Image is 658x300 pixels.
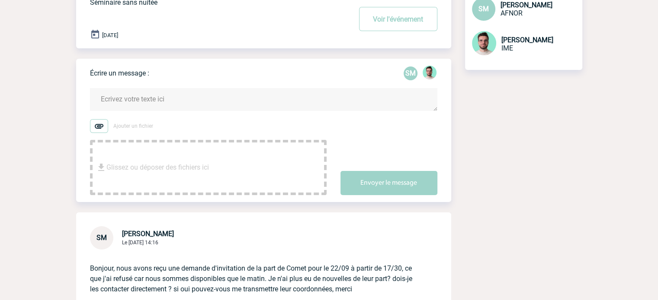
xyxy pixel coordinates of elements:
[501,36,553,44] span: [PERSON_NAME]
[404,66,417,80] div: Sylvia MARCET
[501,44,513,52] span: IME
[340,171,437,195] button: Envoyer le message
[96,234,107,242] span: SM
[423,66,437,81] div: Benjamin ROLAND
[122,240,158,246] span: Le [DATE] 14:16
[478,5,489,13] span: SM
[472,31,496,55] img: 121547-2.png
[501,9,523,17] span: AFNOR
[102,32,118,38] span: [DATE]
[122,230,174,238] span: [PERSON_NAME]
[359,7,437,31] button: Voir l'événement
[423,66,437,79] img: 121547-2.png
[90,69,149,77] p: Écrire un message :
[501,1,552,9] span: [PERSON_NAME]
[106,146,209,189] span: Glissez ou déposer des fichiers ici
[90,249,413,294] p: Bonjour, nous avons reçu une demande d'invitation de la part de Comet pour le 22/09 à partir de 1...
[96,162,106,173] img: file_download.svg
[113,123,153,129] span: Ajouter un fichier
[404,66,417,80] p: SM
